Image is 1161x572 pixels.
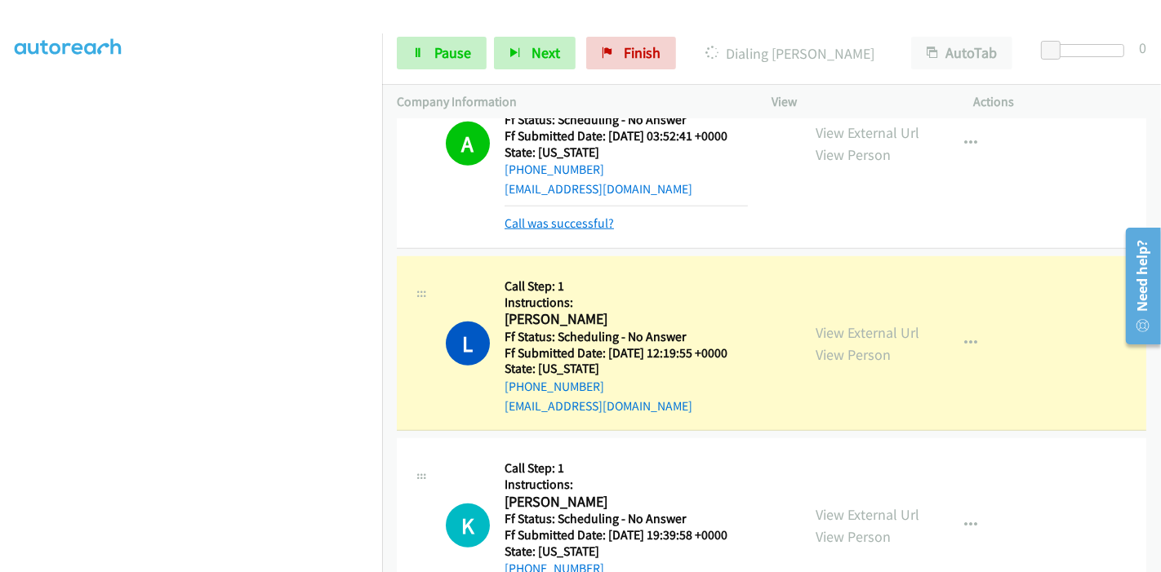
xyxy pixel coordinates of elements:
h5: Ff Submitted Date: [DATE] 03:52:41 +0000 [505,128,748,144]
h5: Instructions: [505,477,748,493]
h5: State: [US_STATE] [505,543,748,560]
span: Next [532,43,560,62]
button: Next [494,37,576,69]
h5: Ff Status: Scheduling - No Answer [505,112,748,128]
p: Actions [974,92,1147,112]
h1: A [446,122,490,166]
p: Dialing [PERSON_NAME] [698,42,882,64]
h5: Ff Submitted Date: [DATE] 19:39:58 +0000 [505,527,748,543]
div: 0 [1139,37,1146,59]
h5: Call Step: 1 [505,278,748,295]
a: [EMAIL_ADDRESS][DOMAIN_NAME] [505,398,692,414]
h5: Call Step: 1 [505,460,748,477]
a: [PHONE_NUMBER] [505,162,604,177]
h5: Ff Submitted Date: [DATE] 12:19:55 +0000 [505,345,748,361]
a: Pause [397,37,487,69]
h5: State: [US_STATE] [505,144,748,161]
p: Company Information [397,92,742,112]
iframe: Resource Center [1114,221,1161,351]
h5: State: [US_STATE] [505,361,748,377]
h5: Ff Status: Scheduling - No Answer [505,511,748,527]
span: Finish [624,43,661,62]
p: View [772,92,945,112]
a: View Person [816,345,891,364]
a: View External Url [816,323,919,342]
div: The call is yet to be attempted [446,503,490,548]
button: AutoTab [911,37,1012,69]
a: Finish [586,37,676,69]
a: [PHONE_NUMBER] [505,379,604,394]
h1: K [446,503,490,548]
h2: [PERSON_NAME] [505,310,748,329]
a: View External Url [816,505,919,524]
h1: L [446,321,490,366]
a: View Person [816,527,891,546]
h5: Ff Status: Scheduling - No Answer [505,329,748,345]
a: View Person [816,145,891,164]
div: Delay between calls (in seconds) [1049,44,1124,57]
h2: [PERSON_NAME] [505,493,748,512]
h5: Instructions: [505,295,748,311]
span: Pause [434,43,471,62]
a: View External Url [816,123,919,142]
a: Call was successful? [505,215,614,231]
a: [EMAIL_ADDRESS][DOMAIN_NAME] [505,181,692,197]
